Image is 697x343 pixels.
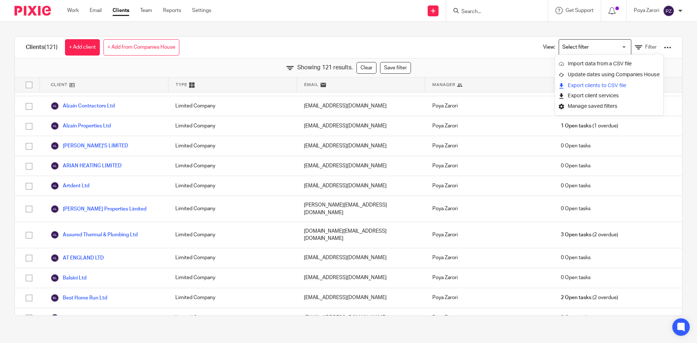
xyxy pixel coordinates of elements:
img: svg%3E [50,254,59,262]
a: + Add from Companies House [103,39,179,56]
span: (2 overdue) [561,231,618,238]
span: Filter [645,45,657,50]
img: svg%3E [50,102,59,110]
a: Best Home Run Ltd [50,294,107,302]
input: Search [461,9,526,15]
a: Assured Thermal & Plumbing Ltd [50,230,138,239]
img: svg%3E [50,142,59,150]
a: Import data from a CSV file [559,58,660,69]
div: Poya Zarori [425,116,554,136]
div: Limited Company [168,288,297,308]
a: Reports [163,7,181,14]
button: Export client services [559,91,619,101]
div: [DOMAIN_NAME][EMAIL_ADDRESS][DOMAIN_NAME] [297,222,425,248]
img: svg%3E [50,294,59,302]
span: Client [51,82,68,88]
div: [EMAIL_ADDRESS][DOMAIN_NAME] [297,156,425,176]
div: Search for option [559,39,631,56]
div: [PERSON_NAME][EMAIL_ADDRESS][DOMAIN_NAME] [297,196,425,222]
div: Limited Company [168,196,297,222]
div: View: [532,37,671,58]
a: Update dates using Companies House [559,69,660,80]
a: ARIAN HEATING LIMITED [50,162,122,170]
span: Email [304,82,319,88]
div: Limited Company [168,156,297,176]
a: Team [140,7,152,14]
a: Manage saved filters [559,101,660,112]
span: (121) [44,44,58,50]
div: Limited Company [168,96,297,116]
span: 2 Open tasks [561,294,591,301]
span: 0 Open tasks [561,274,591,281]
h1: Clients [26,44,58,51]
div: Poya Zarori [425,176,554,196]
div: Limited Company [168,176,297,196]
img: svg%3E [50,230,59,239]
a: Settings [192,7,211,14]
div: Limited Company [168,136,297,156]
img: svg%3E [50,122,59,130]
span: Get Support [566,8,594,13]
a: Artdent Ltd [50,181,89,190]
div: Poya Zarori [425,196,554,222]
span: 0 Open tasks [561,182,591,189]
div: Limited Company [168,268,297,288]
span: 0 Open tasks [561,162,591,170]
input: Search for option [560,41,627,54]
div: [EMAIL_ADDRESS][DOMAIN_NAME] [297,136,425,156]
a: Alzain Contractors Ltd [50,102,115,110]
div: Limited Company [168,222,297,248]
img: svg%3E [50,162,59,170]
div: [EMAIL_ADDRESS][DOMAIN_NAME] [297,268,425,288]
div: Poya Zarori [425,308,554,328]
span: (1 overdue) [561,122,618,130]
a: Clear [356,62,376,74]
a: + Add client [65,39,100,56]
a: Balsini Ltd [50,274,86,282]
span: 1 Open tasks [561,122,591,130]
img: svg%3E [50,314,59,322]
a: Work [67,7,79,14]
a: AT ENGLAND LTD [50,254,104,262]
input: Select all [22,78,36,92]
img: Pixie [15,6,51,16]
div: Limited Company [168,248,297,268]
img: svg%3E [663,5,674,17]
div: Poya Zarori [425,268,554,288]
div: [EMAIL_ADDRESS][DOMAIN_NAME] [297,96,425,116]
a: [PERSON_NAME]'S LIMITED [50,142,128,150]
img: svg%3E [50,181,59,190]
div: [EMAIL_ADDRESS][DOMAIN_NAME] [297,308,425,328]
div: Poya Zarori [425,156,554,176]
img: svg%3E [50,205,59,213]
div: [EMAIL_ADDRESS][DOMAIN_NAME] [297,176,425,196]
div: Limited Company [168,116,297,136]
div: [EMAIL_ADDRESS][DOMAIN_NAME] [297,116,425,136]
div: Limited Company [168,308,297,328]
div: Poya Zarori [425,222,554,248]
span: Manager [432,82,455,88]
div: [EMAIL_ADDRESS][DOMAIN_NAME] [297,248,425,268]
a: Save filter [380,62,411,74]
a: Alzain Properties Ltd [50,122,111,130]
a: [PERSON_NAME] Properties Limited [50,205,146,213]
div: Poya Zarori [425,248,554,268]
a: Bhdl123 Ltd [50,314,90,322]
span: (2 overdue) [561,294,618,301]
span: Showing 121 results. [297,64,353,72]
div: Poya Zarori [425,96,554,116]
p: Poya Zarori [634,7,659,14]
span: 0 Open tasks [561,205,591,212]
span: Type [176,82,187,88]
a: Export clients to CSV file [559,80,660,91]
a: Clients [113,7,129,14]
span: 0 Open tasks [561,314,591,321]
span: 0 Open tasks [561,254,591,261]
img: svg%3E [50,274,59,282]
span: 3 Open tasks [561,231,591,238]
div: Poya Zarori [425,136,554,156]
a: Email [90,7,102,14]
div: Poya Zarori [425,288,554,308]
span: 0 Open tasks [561,142,591,150]
div: [EMAIL_ADDRESS][DOMAIN_NAME] [297,288,425,308]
